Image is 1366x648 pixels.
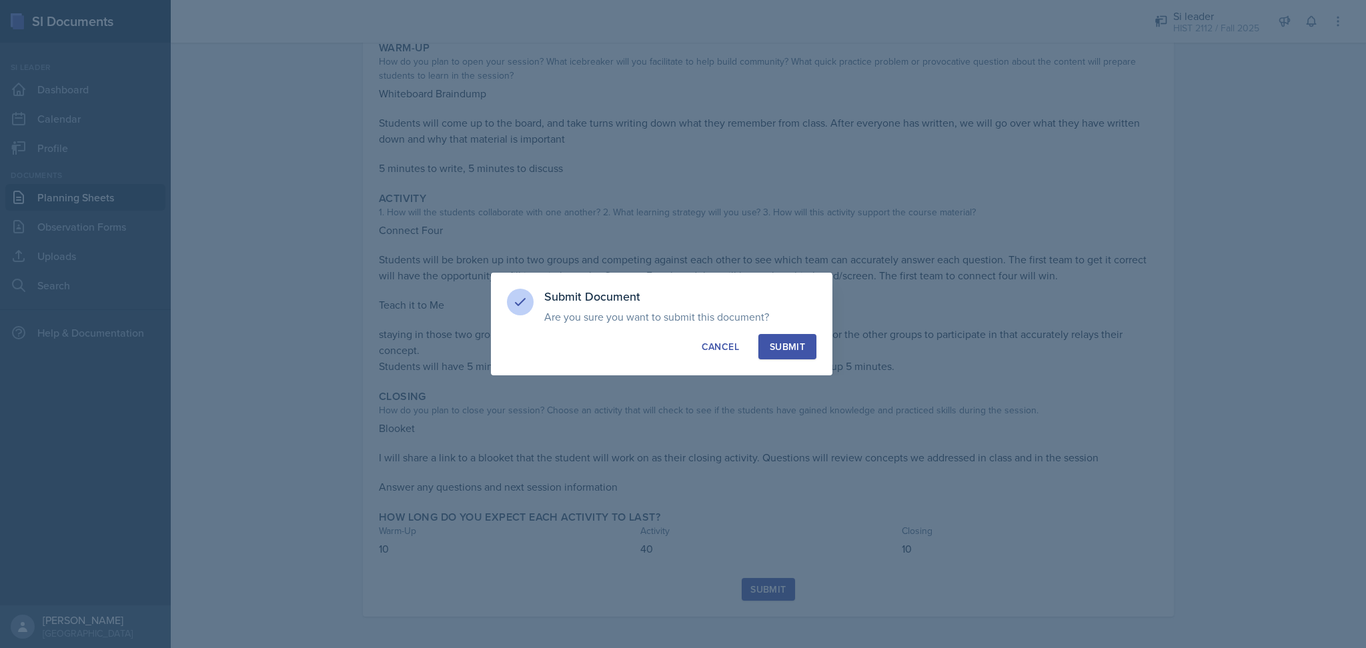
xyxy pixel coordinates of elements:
div: Submit [770,340,805,353]
h3: Submit Document [544,289,816,305]
p: Are you sure you want to submit this document? [544,310,816,323]
div: Cancel [702,340,739,353]
button: Cancel [690,334,750,359]
button: Submit [758,334,816,359]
